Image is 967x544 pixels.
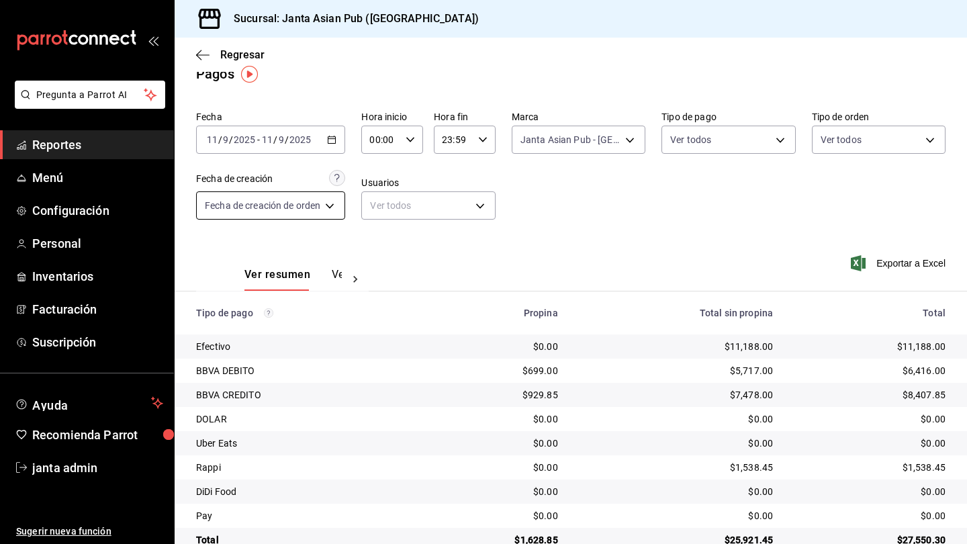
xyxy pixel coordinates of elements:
div: $0.00 [433,485,558,498]
div: $8,407.85 [794,388,946,402]
div: $5,717.00 [580,364,773,377]
span: Suscripción [32,333,163,351]
div: Ver todos [361,191,495,220]
button: Ver resumen [244,268,310,291]
label: Fecha [196,112,345,122]
div: $0.00 [433,340,558,353]
div: $1,538.45 [794,461,946,474]
div: Pay [196,509,412,523]
span: Pregunta a Parrot AI [36,88,144,102]
div: $0.00 [794,485,946,498]
input: -- [278,134,285,145]
div: $11,188.00 [794,340,946,353]
div: $0.00 [433,437,558,450]
span: - [257,134,260,145]
span: Ayuda [32,395,146,411]
span: / [229,134,233,145]
input: ---- [233,134,256,145]
div: $0.00 [433,412,558,426]
button: Exportar a Excel [854,255,946,271]
div: Fecha de creación [196,172,273,186]
span: Inventarios [32,267,163,285]
div: Efectivo [196,340,412,353]
div: $0.00 [794,437,946,450]
label: Tipo de pago [661,112,795,122]
div: $0.00 [580,412,773,426]
div: $0.00 [580,509,773,523]
div: BBVA DEBITO [196,364,412,377]
span: Personal [32,234,163,253]
input: -- [206,134,218,145]
div: DiDi Food [196,485,412,498]
div: $0.00 [433,509,558,523]
span: Facturación [32,300,163,318]
div: $1,538.45 [580,461,773,474]
label: Marca [512,112,645,122]
img: Tooltip marker [241,66,258,83]
span: Regresar [220,48,265,61]
div: $0.00 [580,437,773,450]
div: Pagos [196,64,234,84]
div: $6,416.00 [794,364,946,377]
span: Fecha de creación de orden [205,199,320,212]
span: Configuración [32,201,163,220]
span: / [285,134,289,145]
div: $0.00 [433,461,558,474]
button: open_drawer_menu [148,35,158,46]
span: janta admin [32,459,163,477]
label: Tipo de orden [812,112,946,122]
span: Janta Asian Pub - [GEOGRAPHIC_DATA] [520,133,620,146]
div: BBVA CREDITO [196,388,412,402]
div: $699.00 [433,364,558,377]
svg: Los pagos realizados con Pay y otras terminales son montos brutos. [264,308,273,318]
div: Uber Eats [196,437,412,450]
a: Pregunta a Parrot AI [9,97,165,111]
span: Recomienda Parrot [32,426,163,444]
div: $7,478.00 [580,388,773,402]
div: Tipo de pago [196,308,412,318]
div: navigation tabs [244,268,342,291]
label: Usuarios [361,178,495,187]
span: Sugerir nueva función [16,525,163,539]
span: Ver todos [821,133,862,146]
input: ---- [289,134,312,145]
div: DOLAR [196,412,412,426]
div: Propina [433,308,558,318]
input: -- [222,134,229,145]
label: Hora fin [434,112,496,122]
label: Hora inicio [361,112,423,122]
span: / [273,134,277,145]
span: / [218,134,222,145]
input: -- [261,134,273,145]
div: $0.00 [794,412,946,426]
button: Ver pagos [332,268,382,291]
div: $11,188.00 [580,340,773,353]
span: Reportes [32,136,163,154]
div: Total sin propina [580,308,773,318]
div: Total [794,308,946,318]
div: $0.00 [580,485,773,498]
div: $0.00 [794,509,946,523]
span: Ver todos [670,133,711,146]
div: Rappi [196,461,412,474]
span: Menú [32,169,163,187]
div: $929.85 [433,388,558,402]
button: Regresar [196,48,265,61]
button: Pregunta a Parrot AI [15,81,165,109]
h3: Sucursal: Janta Asian Pub ([GEOGRAPHIC_DATA]) [223,11,479,27]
